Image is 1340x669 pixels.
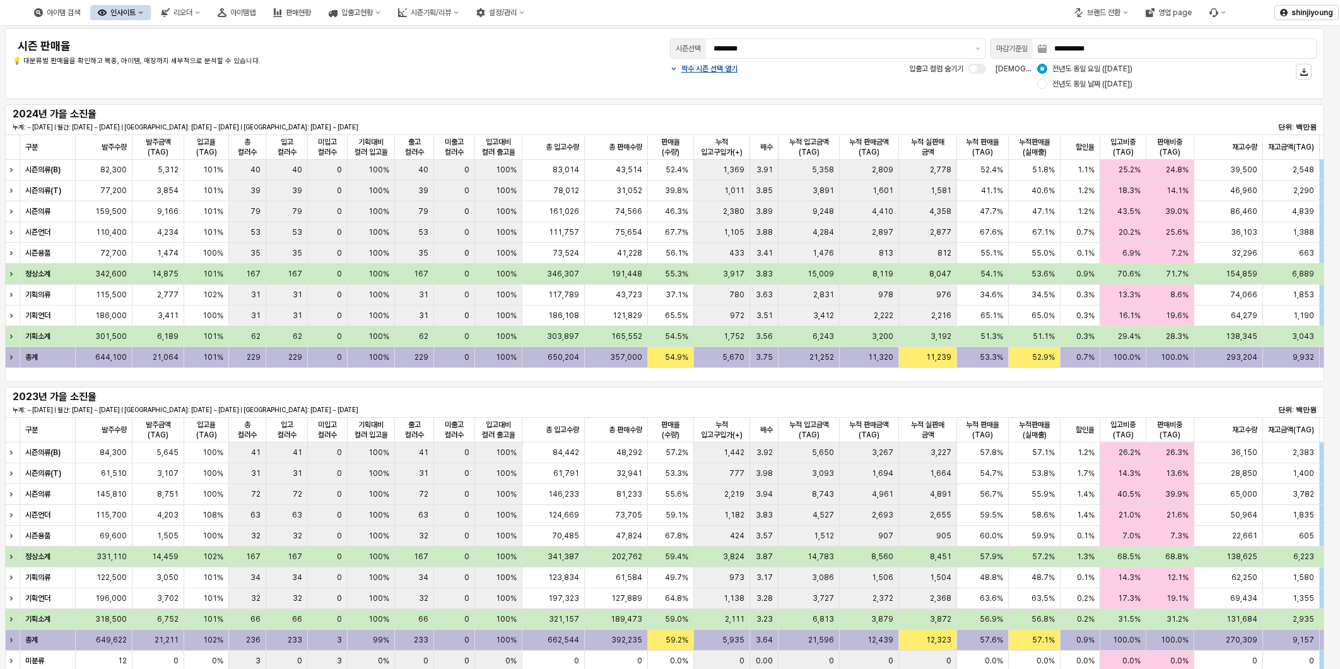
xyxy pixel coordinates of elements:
div: Expand row [5,347,21,367]
span: 56.1% [666,248,688,258]
span: 미입고 컬러수 [313,137,342,157]
span: 25.2% [1119,165,1141,175]
span: 24.8% [1166,165,1189,175]
span: 0 [337,206,342,216]
span: 2,548 [1293,165,1314,175]
span: 100% [368,227,389,237]
span: 2,831 [813,290,834,300]
span: 3,854 [156,186,179,196]
div: 설정/관리 [489,8,517,17]
div: 인사이트 [90,5,151,20]
span: 100% [496,248,517,258]
span: 82,300 [100,165,127,175]
span: 154,859 [1226,269,1257,279]
span: 31 [419,290,428,300]
span: 34.5% [1031,290,1055,300]
span: 100% [368,290,389,300]
p: 누계: ~ [DATE] | 월간: [DATE] ~ [DATE] | [GEOGRAPHIC_DATA]: [DATE] ~ [DATE] | [GEOGRAPHIC_DATA]: [DAT... [13,122,882,132]
span: 663 [1299,248,1314,258]
p: shinjiyoung [1291,8,1333,18]
span: 100% [368,269,389,279]
button: 아이템맵 [210,5,263,20]
span: 누적 실판매 금액 [904,420,951,440]
span: 77,200 [100,186,127,196]
span: 8.6% [1170,290,1189,300]
span: 47.7% [980,206,1003,216]
div: Expand row [5,201,21,222]
span: 누적 입고금액(TAG) [784,137,834,157]
strong: 시즌의류(T) [25,186,61,195]
span: 52.4% [980,165,1003,175]
p: 단위: 백만원 [1208,122,1317,133]
span: 39,500 [1230,165,1257,175]
span: 6.9% [1122,248,1141,258]
div: 입출고현황 [341,8,373,17]
div: 인사이트 [110,8,136,17]
span: 총 판매수량 [609,425,642,435]
span: 813 [879,248,893,258]
span: 0 [337,227,342,237]
div: Expand row [5,630,21,650]
span: 누적 입고구입가(+) [699,420,744,440]
span: 재고수량 [1232,425,1257,435]
span: 9,248 [813,206,834,216]
span: 101% [203,227,223,237]
span: 191,448 [611,269,642,279]
span: 0 [337,165,342,175]
span: 2,380 [723,206,744,216]
span: 100% [368,165,389,175]
span: 1.1% [1078,165,1095,175]
span: 구분 [25,142,38,152]
span: 3.85 [756,186,773,196]
span: 54.1% [980,269,1003,279]
h4: 시즌 판매율 [18,40,551,52]
div: 영업 page [1138,5,1199,20]
span: 7.2% [1171,248,1189,258]
span: 39 [292,186,302,196]
button: 리오더 [153,5,208,20]
span: 2,809 [872,165,893,175]
span: 1,011 [724,186,744,196]
span: 입고비중(TAG) [1105,420,1141,440]
span: 67.6% [980,227,1003,237]
span: 2,290 [1293,186,1314,196]
span: 3.41 [756,248,773,258]
span: 101% [203,206,223,216]
span: 미출고 컬러수 [439,420,469,440]
span: 미입고 컬러수 [313,420,342,440]
div: Expand row [5,243,21,263]
span: 0.7% [1076,227,1095,237]
span: 할인율 [1076,425,1095,435]
span: 53 [292,227,302,237]
span: 발주수량 [102,142,127,152]
span: 입고 컬러수 [271,420,303,440]
span: 46.3% [665,206,688,216]
span: 4,358 [929,206,951,216]
span: 978 [878,290,893,300]
span: 53 [250,227,261,237]
span: 52.4% [666,165,688,175]
span: 100% [496,165,517,175]
div: Expand row [5,463,21,483]
span: 누적 판매율(TAG) [962,137,1003,157]
button: 판매현황 [266,5,319,20]
span: 재고수량 [1232,142,1257,152]
span: 55.3% [665,269,688,279]
span: 출고 컬러수 [400,137,428,157]
span: 40 [250,165,261,175]
button: 제안 사항 표시 [970,39,985,58]
span: 55.0% [1031,248,1055,258]
span: 37.1% [666,290,688,300]
span: 1,601 [873,186,893,196]
div: 시즌선택 [676,42,701,55]
span: 40 [418,165,428,175]
div: 버그 제보 및 기능 개선 요청 [1202,5,1233,20]
span: 총 입고수량 [546,142,579,152]
span: 100% [496,227,517,237]
div: Expand row [5,264,21,284]
span: 15,009 [808,269,834,279]
span: 100% [368,186,389,196]
span: 101% [203,269,223,279]
p: 💡 대분류별 판매율을 확인하고 복종, 아이템, 매장까지 세부적으로 분석할 수 있습니다. [13,56,556,67]
span: 111,757 [549,227,579,237]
